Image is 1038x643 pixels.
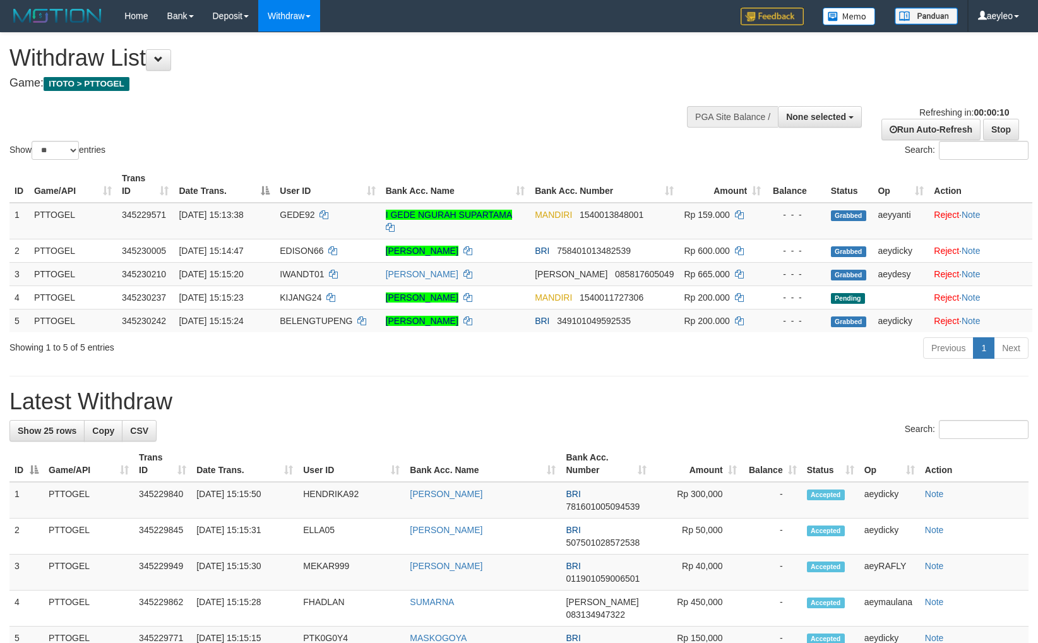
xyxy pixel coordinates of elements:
[179,246,243,256] span: [DATE] 15:14:47
[929,309,1032,332] td: ·
[873,262,929,285] td: aeydesy
[823,8,876,25] img: Button%20Memo.svg
[191,591,298,627] td: [DATE] 15:15:28
[535,269,607,279] span: [PERSON_NAME]
[134,519,191,555] td: 345229845
[929,203,1032,239] td: ·
[652,591,742,627] td: Rp 450,000
[771,291,821,304] div: - - -
[771,268,821,280] div: - - -
[44,519,134,555] td: PTTOGEL
[386,210,512,220] a: I GEDE NGURAH SUPARTAMA
[923,337,974,359] a: Previous
[9,77,679,90] h4: Game:
[92,426,114,436] span: Copy
[410,633,467,643] a: MASKOGOYA
[766,167,826,203] th: Balance
[831,316,866,327] span: Grabbed
[191,446,298,482] th: Date Trans.: activate to sort column ascending
[410,489,482,499] a: [PERSON_NAME]
[298,591,405,627] td: FHADLAN
[134,446,191,482] th: Trans ID: activate to sort column ascending
[873,239,929,262] td: aeydicky
[652,446,742,482] th: Amount: activate to sort column ascending
[580,210,643,220] span: Copy 1540013848001 to clipboard
[84,420,122,442] a: Copy
[410,561,482,571] a: [PERSON_NAME]
[652,519,742,555] td: Rp 50,000
[410,597,454,607] a: SUMARNA
[381,167,530,203] th: Bank Acc. Name: activate to sort column ascending
[32,141,79,160] select: Showentries
[566,525,580,535] span: BRI
[615,269,674,279] span: Copy 085817605049 to clipboard
[9,519,44,555] td: 2
[742,519,802,555] td: -
[9,45,679,71] h1: Withdraw List
[679,167,766,203] th: Amount: activate to sort column ascending
[29,262,117,285] td: PTTOGEL
[807,526,845,536] span: Accepted
[405,446,561,482] th: Bank Acc. Name: activate to sort column ascending
[566,502,640,512] span: Copy 781601005094539 to clipboard
[44,591,134,627] td: PTTOGEL
[29,285,117,309] td: PTTOGEL
[684,292,729,303] span: Rp 200.000
[859,482,920,519] td: aeydicky
[298,446,405,482] th: User ID: activate to sort column ascending
[934,246,959,256] a: Reject
[122,246,166,256] span: 345230005
[925,525,944,535] a: Note
[962,316,981,326] a: Note
[807,598,845,608] span: Accepted
[859,446,920,482] th: Op: activate to sort column ascending
[802,446,859,482] th: Status: activate to sort column ascending
[873,167,929,203] th: Op: activate to sort column ascending
[179,292,243,303] span: [DATE] 15:15:23
[771,244,821,257] div: - - -
[280,316,352,326] span: BELENGTUPENG
[873,309,929,332] td: aeydicky
[9,446,44,482] th: ID: activate to sort column descending
[557,246,631,256] span: Copy 758401013482539 to clipboard
[778,106,862,128] button: None selected
[881,119,981,140] a: Run Auto-Refresh
[925,561,944,571] a: Note
[831,210,866,221] span: Grabbed
[925,633,944,643] a: Note
[280,210,314,220] span: GEDE92
[122,210,166,220] span: 345229571
[298,555,405,591] td: MEKAR999
[771,315,821,327] div: - - -
[905,420,1029,439] label: Search:
[9,389,1029,414] h1: Latest Withdraw
[920,446,1029,482] th: Action
[566,561,580,571] span: BRI
[280,269,324,279] span: IWANDT01
[895,8,958,25] img: panduan.png
[807,490,845,500] span: Accepted
[684,246,729,256] span: Rp 600.000
[122,292,166,303] span: 345230237
[275,167,380,203] th: User ID: activate to sort column ascending
[786,112,846,122] span: None selected
[9,203,29,239] td: 1
[742,482,802,519] td: -
[280,246,323,256] span: EDISON66
[826,167,873,203] th: Status
[929,262,1032,285] td: ·
[117,167,174,203] th: Trans ID: activate to sort column ascending
[983,119,1019,140] a: Stop
[973,337,994,359] a: 1
[44,77,129,91] span: ITOTO > PTTOGEL
[934,292,959,303] a: Reject
[925,489,944,499] a: Note
[386,292,458,303] a: [PERSON_NAME]
[741,8,804,25] img: Feedback.jpg
[566,574,640,584] span: Copy 011901059006501 to clipboard
[831,246,866,257] span: Grabbed
[386,316,458,326] a: [PERSON_NAME]
[9,6,105,25] img: MOTION_logo.png
[561,446,651,482] th: Bank Acc. Number: activate to sort column ascending
[280,292,321,303] span: KIJANG24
